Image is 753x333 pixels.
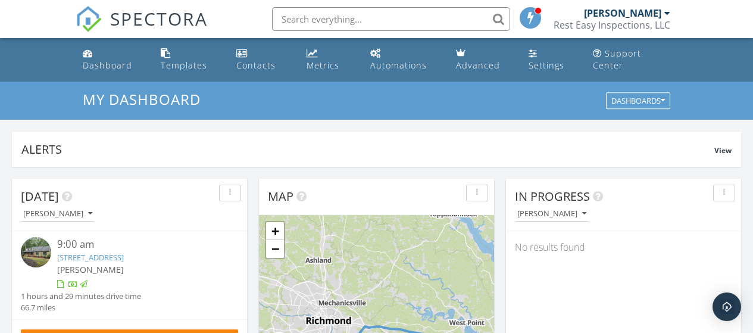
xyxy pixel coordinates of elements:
[713,292,741,321] div: Open Intercom Messenger
[584,7,661,19] div: [PERSON_NAME]
[236,60,276,71] div: Contacts
[110,6,208,31] span: SPECTORA
[529,60,564,71] div: Settings
[57,237,220,252] div: 9:00 am
[76,6,102,32] img: The Best Home Inspection Software - Spectora
[266,222,284,240] a: Zoom in
[21,141,714,157] div: Alerts
[593,48,641,71] div: Support Center
[57,252,124,263] a: [STREET_ADDRESS]
[517,210,586,218] div: [PERSON_NAME]
[365,43,442,77] a: Automations (Basic)
[515,206,589,222] button: [PERSON_NAME]
[232,43,292,77] a: Contacts
[21,302,141,313] div: 66.7 miles
[76,16,208,41] a: SPECTORA
[21,237,238,313] a: 9:00 am [STREET_ADDRESS] [PERSON_NAME] 1 hours and 29 minutes drive time 66.7 miles
[21,291,141,302] div: 1 hours and 29 minutes drive time
[456,60,500,71] div: Advanced
[307,60,339,71] div: Metrics
[156,43,222,77] a: Templates
[161,60,207,71] div: Templates
[506,231,741,263] div: No results found
[554,19,670,31] div: Rest Easy Inspections, LLC
[21,206,95,222] button: [PERSON_NAME]
[83,89,201,109] span: My Dashboard
[588,43,675,77] a: Support Center
[606,93,670,110] button: Dashboards
[451,43,514,77] a: Advanced
[21,188,59,204] span: [DATE]
[23,210,92,218] div: [PERSON_NAME]
[302,43,356,77] a: Metrics
[78,43,147,77] a: Dashboard
[524,43,579,77] a: Settings
[272,7,510,31] input: Search everything...
[57,264,124,275] span: [PERSON_NAME]
[83,60,132,71] div: Dashboard
[611,97,665,105] div: Dashboards
[266,240,284,258] a: Zoom out
[370,60,427,71] div: Automations
[268,188,293,204] span: Map
[515,188,590,204] span: In Progress
[21,237,51,267] img: image_processing2025092888hr0xag.jpeg
[714,145,732,155] span: View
